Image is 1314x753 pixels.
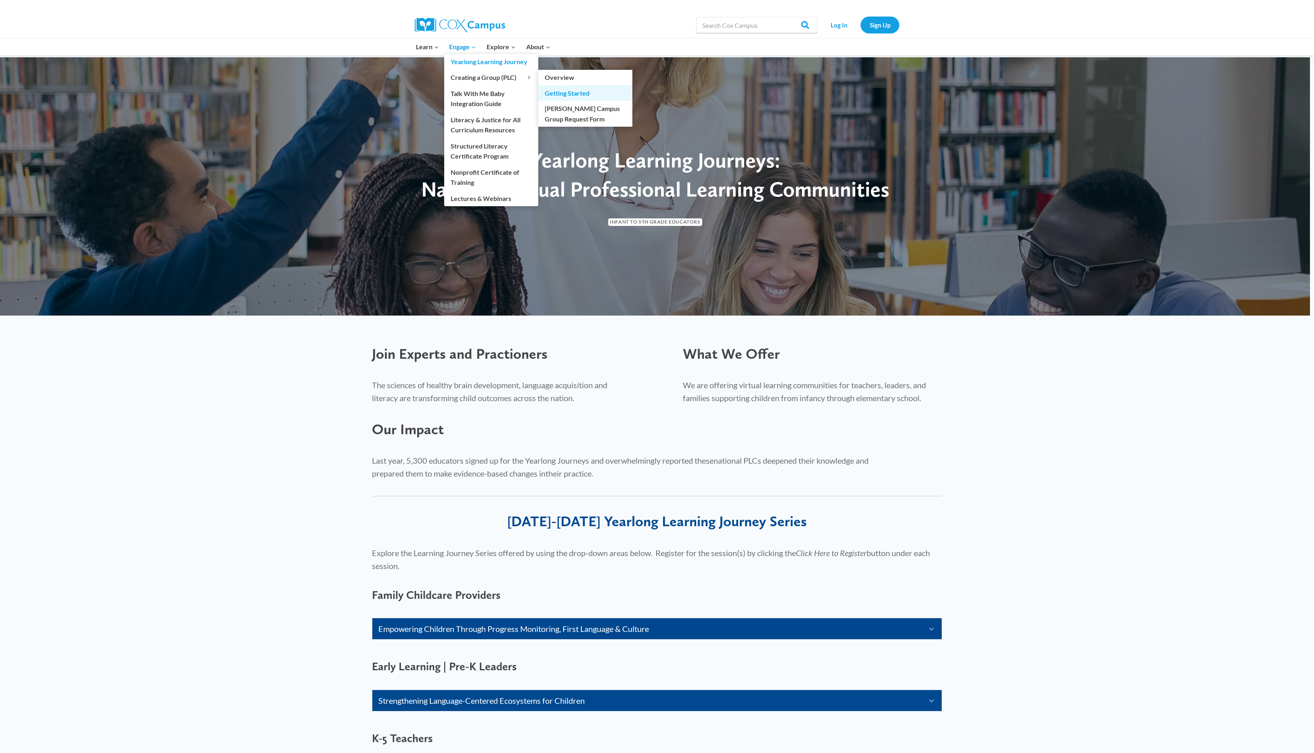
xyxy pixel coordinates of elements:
[538,85,632,100] a: Getting Started
[372,731,433,745] span: K-5 Teachers
[444,112,538,138] a: Literacy & Justice for All Curriculum Resources
[530,147,780,173] span: Yearlong Learning Journeys:
[411,38,444,55] button: Child menu of Learn
[372,456,714,465] span: Last year, 5,300 educators signed up for the Yearlong Journeys and overwhelmingly reported these
[378,694,915,707] a: Strengthening Language-Centered Ecosystems for Children
[372,420,444,438] span: Our Impact
[538,101,632,127] a: [PERSON_NAME] Campus Group Request Form
[538,70,632,85] a: Overview
[444,54,538,69] a: Yearlong Learning Journey
[821,17,856,33] a: Log In
[507,512,807,530] span: [DATE]-[DATE] Yearlong Learning Journey Series
[861,17,899,33] a: Sign Up
[444,70,538,85] button: Child menu of Creating a Group (PLC)
[415,18,505,32] img: Cox Campus
[378,622,915,635] a: Empowering Children Through Progress Monitoring, First Language & Culture
[683,345,780,362] span: What We Offer
[444,164,538,190] a: Nonprofit Certificate of Training
[796,548,867,558] em: Click Here to Register
[821,17,899,33] nav: Secondary Navigation
[372,588,501,602] span: Family Childcare Providers
[421,176,889,202] span: National Virtual Professional Learning Communities
[546,469,593,478] span: their practice.
[683,379,942,404] p: We are offering virtual learning communities for teachers, leaders, and families supporting child...
[411,38,555,55] nav: Primary Navigation
[372,546,942,572] p: Explore the Learning Journey Series offered by using the drop-down areas below. Register for the ...
[444,86,538,111] a: Talk With Me Baby Integration Guide
[372,379,619,404] p: The sciences of healthy brain development, language acquisition and literacy are transforming chi...
[444,138,538,164] a: Structured Literacy Certificate Program
[444,38,482,55] button: Child menu of Engage
[481,38,521,55] button: Child menu of Explore
[372,345,548,362] span: Join Experts and Practioners
[372,659,517,673] span: Early Learning | Pre-K Leaders
[608,218,702,226] span: Infant to 5th Grade Educators
[521,38,556,55] button: Child menu of About
[696,17,817,33] input: Search Cox Campus
[444,190,538,206] a: Lectures & Webinars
